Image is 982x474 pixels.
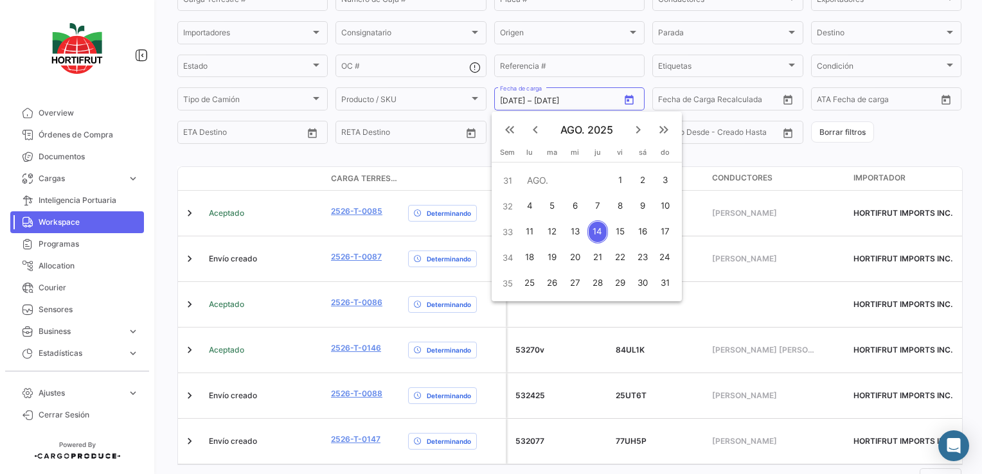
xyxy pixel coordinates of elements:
div: 8 [610,195,630,218]
div: 31 [655,272,675,295]
div: 27 [565,272,585,295]
button: 31 de agosto de 2025 [654,270,677,296]
span: AGO. 2025 [548,123,625,136]
div: 23 [632,246,653,269]
button: 29 de agosto de 2025 [609,270,631,296]
div: 19 [542,246,562,269]
div: 26 [542,272,562,295]
button: 11 de agosto de 2025 [519,219,541,245]
span: lu [526,148,533,157]
button: 7 de agosto de 2025 [587,193,609,219]
span: ma [547,148,557,157]
div: 2 [632,169,653,192]
button: 6 de agosto de 2025 [564,193,586,219]
div: 29 [610,272,630,295]
button: 4 de agosto de 2025 [519,193,541,219]
div: 22 [610,246,630,269]
div: 25 [519,272,539,295]
button: 14 de agosto de 2025 [587,219,609,245]
div: 15 [610,220,630,243]
td: AGO. [519,168,609,193]
div: 4 [519,195,539,218]
button: 17 de agosto de 2025 [654,219,677,245]
div: 12 [542,220,562,243]
span: vi [617,148,623,157]
div: 3 [655,169,675,192]
button: 5 de agosto de 2025 [540,193,564,219]
div: 18 [519,246,539,269]
div: 16 [632,220,653,243]
div: 1 [610,169,630,192]
button: 8 de agosto de 2025 [609,193,631,219]
div: 9 [632,195,653,218]
mat-icon: keyboard_arrow_right [630,122,646,137]
div: 13 [565,220,585,243]
td: 32 [497,193,519,219]
div: 14 [587,220,607,243]
span: ju [594,148,601,157]
td: 31 [497,168,519,193]
button: 16 de agosto de 2025 [631,219,654,245]
button: 23 de agosto de 2025 [631,245,654,270]
td: 35 [497,270,519,296]
div: 20 [565,246,585,269]
div: 5 [542,195,562,218]
button: 25 de agosto de 2025 [519,270,541,296]
mat-icon: keyboard_double_arrow_left [502,122,517,137]
button: 9 de agosto de 2025 [631,193,654,219]
button: 28 de agosto de 2025 [587,270,609,296]
span: sá [639,148,647,157]
button: 19 de agosto de 2025 [540,245,564,270]
div: Abrir Intercom Messenger [938,430,969,461]
div: 24 [655,246,675,269]
button: 30 de agosto de 2025 [631,270,654,296]
button: 18 de agosto de 2025 [519,245,541,270]
td: 34 [497,245,519,270]
div: 30 [632,272,653,295]
div: 7 [587,195,607,218]
div: 10 [655,195,675,218]
div: 17 [655,220,675,243]
button: 3 de agosto de 2025 [654,168,677,193]
span: do [661,148,670,157]
button: 20 de agosto de 2025 [564,245,586,270]
span: mi [571,148,579,157]
td: 33 [497,219,519,245]
button: 13 de agosto de 2025 [564,219,586,245]
button: 12 de agosto de 2025 [540,219,564,245]
button: 22 de agosto de 2025 [609,245,631,270]
th: Sem [497,148,519,162]
button: 2 de agosto de 2025 [631,168,654,193]
div: 6 [565,195,585,218]
mat-icon: keyboard_double_arrow_right [656,122,672,137]
button: 27 de agosto de 2025 [564,270,586,296]
button: 1 de agosto de 2025 [609,168,631,193]
div: 11 [519,220,539,243]
button: 15 de agosto de 2025 [609,219,631,245]
button: 26 de agosto de 2025 [540,270,564,296]
mat-icon: keyboard_arrow_left [528,122,543,137]
button: 10 de agosto de 2025 [654,193,677,219]
button: 24 de agosto de 2025 [654,245,677,270]
div: 28 [587,272,607,295]
button: 21 de agosto de 2025 [587,245,609,270]
div: 21 [587,246,607,269]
